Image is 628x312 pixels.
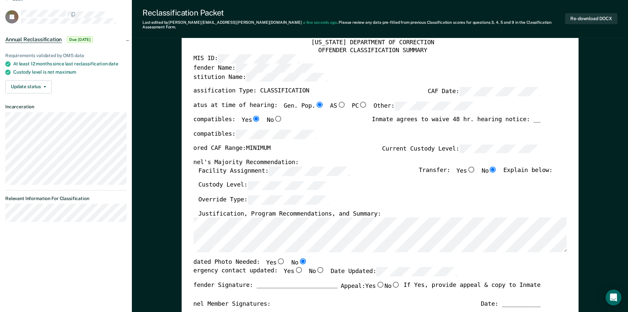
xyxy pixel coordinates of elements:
[331,267,458,276] label: Date Updated:
[456,166,475,176] label: Yes
[481,300,540,308] div: Date: ___________
[186,259,307,267] div: Updated Photo Needed:
[13,69,127,75] div: Custody level is not
[565,13,617,24] button: Re-download DOCX
[373,101,475,111] label: Other:
[186,54,299,63] label: TOMIS ID:
[186,281,540,300] div: Offender Signature: _______________________ If Yes, provide appeal & copy to Inmate
[198,195,329,205] label: Override Type:
[459,87,540,96] input: CAF Date:
[186,39,559,47] div: [US_STATE] DEPARTMENT OF CORRECTION
[315,101,324,107] input: Gen. Pop.
[267,116,283,124] label: No
[252,116,260,122] input: Yes
[108,61,118,66] span: date
[372,116,541,130] div: Inmate agrees to waive 48 hr. hearing notice: __
[241,116,260,124] label: Yes
[284,101,324,111] label: Gen. Pop.
[268,166,349,176] input: Facility Assignment:
[428,87,540,96] label: CAF Date:
[198,181,329,190] label: Custody Level:
[359,101,367,107] input: PC
[391,281,400,287] input: No
[55,69,76,75] span: maximum
[142,8,565,17] div: Reclassification Packet
[277,259,285,264] input: Yes
[5,36,62,43] span: Annual Reclassification
[186,87,309,96] label: Classification Type: CLASSIFICATION
[606,290,621,305] div: Open Intercom Messenger
[382,144,540,154] label: Current Custody Level:
[481,166,497,176] label: No
[309,267,325,276] label: No
[247,181,328,190] input: Custody Level:
[218,54,299,63] input: TOMIS ID:
[384,281,400,290] label: No
[330,101,346,111] label: AS
[352,101,368,111] label: PC
[291,259,307,267] label: No
[142,20,565,30] div: Last edited by [PERSON_NAME][EMAIL_ADDRESS][PERSON_NAME][DOMAIN_NAME] . Please review any data pr...
[235,63,316,73] input: Offender Name:
[235,130,316,139] input: Incompatibles:
[186,73,327,82] label: Institution Name:
[247,195,328,205] input: Override Type:
[246,73,327,82] input: Institution Name:
[376,281,384,287] input: Yes
[186,101,476,116] div: Status at time of hearing:
[298,259,307,264] input: No
[294,267,303,273] input: Yes
[5,196,127,201] dt: Relevant Information For Classification
[67,36,93,43] span: Due [DATE]
[266,259,285,267] label: Yes
[337,101,345,107] input: AS
[376,267,457,276] input: Date Updated:
[5,80,52,93] button: Update status
[284,267,303,276] label: Yes
[198,210,381,218] label: Justification, Program Recommendations, and Summary:
[467,166,475,172] input: Yes
[186,63,317,73] label: Offender Name:
[186,300,271,308] div: Panel Member Signatures:
[365,281,384,290] label: Yes
[186,116,283,130] div: Incompatibles:
[186,144,271,154] label: Scored CAF Range: MINIMUM
[274,116,282,122] input: No
[186,158,540,166] div: Panel's Majority Recommendation:
[186,267,458,281] div: Emergency contact updated:
[303,20,337,25] span: a few seconds ago
[394,101,475,111] input: Other:
[489,166,497,172] input: No
[186,47,559,54] div: OFFENDER CLASSIFICATION SUMMARY
[419,166,553,181] div: Transfer: Explain below:
[198,166,349,176] label: Facility Assignment:
[459,144,540,154] input: Current Custody Level:
[316,267,324,273] input: No
[13,61,127,67] div: At least 12 months since last reclassification
[5,53,127,58] div: Requirements validated by OMS data
[341,281,400,295] label: Appeal:
[186,130,317,139] label: Incompatibles:
[5,104,127,110] dt: Incarceration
